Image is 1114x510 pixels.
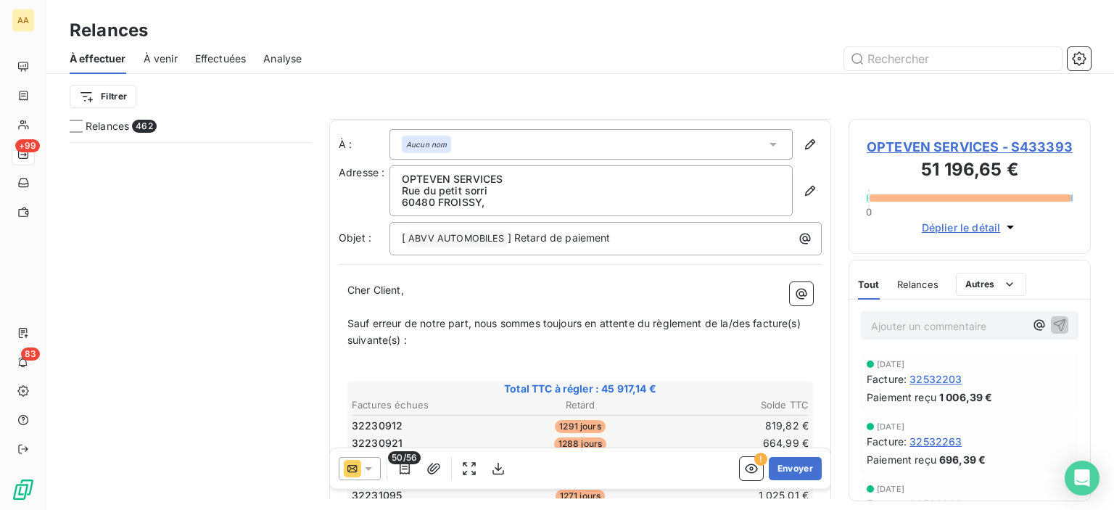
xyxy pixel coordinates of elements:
[956,273,1026,296] button: Autres
[554,437,607,451] span: 1288 jours
[658,418,809,434] td: 819,82 €
[504,398,656,413] th: Retard
[70,17,148,44] h3: Relances
[263,52,302,66] span: Analyse
[866,206,872,218] span: 0
[939,390,993,405] span: 1 006,39 €
[402,185,780,197] p: Rue du petit sorri
[402,197,780,208] p: 60480 FROISSY ,
[406,231,506,247] span: ABVV AUTOMOBILES
[867,452,936,467] span: Paiement reçu
[352,488,402,503] span: 32231095
[658,488,809,503] td: 1 025,01 €
[339,137,389,152] label: À :
[144,52,178,66] span: À venir
[877,422,904,431] span: [DATE]
[939,452,986,467] span: 696,39 €
[769,457,822,480] button: Envoyer
[21,347,40,361] span: 83
[555,420,606,433] span: 1291 jours
[508,231,611,244] span: ] Retard de paiement
[1065,461,1099,495] div: Open Intercom Messenger
[15,139,40,152] span: +99
[352,436,403,451] span: 32230921
[12,9,35,32] div: AA
[352,419,403,433] span: 32230912
[402,231,405,244] span: [
[897,279,938,290] span: Relances
[867,434,907,449] span: Facture :
[347,284,404,296] span: Cher Client,
[909,371,962,387] span: 32532203
[351,398,503,413] th: Factures échues
[867,157,1073,186] h3: 51 196,65 €
[877,485,904,493] span: [DATE]
[858,279,880,290] span: Tout
[844,47,1062,70] input: Rechercher
[867,137,1073,157] span: OPTEVEN SERVICES - S433393
[339,231,371,244] span: Objet :
[658,435,809,451] td: 664,99 €
[922,220,1001,235] span: Déplier le détail
[70,142,312,510] div: grid
[406,139,447,149] em: Aucun nom
[556,490,606,503] span: 1271 jours
[388,451,421,464] span: 50/56
[339,166,384,178] span: Adresse :
[70,85,136,108] button: Filtrer
[132,120,156,133] span: 462
[917,219,1023,236] button: Déplier le détail
[347,317,804,346] span: Sauf erreur de notre part, nous sommes toujours en attente du règlement de la/des facture(s) suiv...
[12,478,35,501] img: Logo LeanPay
[658,398,809,413] th: Solde TTC
[70,52,126,66] span: À effectuer
[350,382,811,396] span: Total TTC à régler : 45 917,14 €
[909,434,962,449] span: 32532263
[402,173,780,185] p: OPTEVEN SERVICES
[195,52,247,66] span: Effectuées
[867,390,936,405] span: Paiement reçu
[86,119,129,133] span: Relances
[867,371,907,387] span: Facture :
[877,360,904,369] span: [DATE]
